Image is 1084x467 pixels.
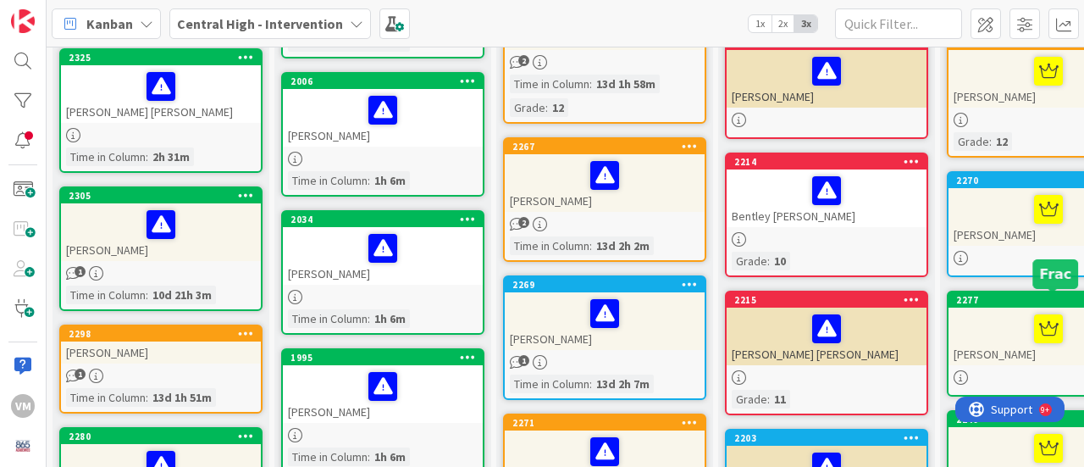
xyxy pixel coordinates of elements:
span: : [989,132,992,151]
div: 2305[PERSON_NAME] [61,188,261,261]
div: 2215[PERSON_NAME] [PERSON_NAME] [727,292,926,365]
div: 2h 31m [148,147,194,166]
div: 2269[PERSON_NAME] [505,277,705,350]
span: Kanban [86,14,133,34]
div: [PERSON_NAME] [505,154,705,212]
div: 2271 [512,417,705,429]
div: 1h 6m [370,309,410,328]
div: 2006 [290,75,483,87]
div: Time in Column [66,147,146,166]
span: 1 [518,355,529,366]
div: 13d 1h 51m [148,388,216,407]
div: 1995[PERSON_NAME] [283,350,483,423]
div: 2034[PERSON_NAME] [283,212,483,285]
span: 3x [794,15,817,32]
div: VM [11,394,35,418]
div: Time in Column [510,236,589,255]
div: 2271 [505,415,705,431]
div: 1h 6m [370,448,410,466]
div: 12 [992,132,1012,151]
div: Grade [510,98,545,117]
div: 2034 [283,212,483,227]
div: Time in Column [510,75,589,93]
span: 2 [518,217,529,228]
span: : [767,252,770,270]
img: Visit kanbanzone.com [11,9,35,33]
div: 1995 [290,352,483,364]
span: : [146,286,148,304]
div: Time in Column [66,388,146,407]
span: : [589,375,592,393]
div: 2269 [512,279,705,291]
span: : [545,98,548,117]
div: [PERSON_NAME] [61,342,261,364]
div: Time in Column [288,309,368,328]
div: 2178[PERSON_NAME] [727,35,926,108]
div: Bentley [PERSON_NAME] [727,170,926,227]
div: 2215 [727,292,926,308]
b: Central High - Intervention [177,15,343,32]
div: 2267 [505,139,705,154]
div: 2267 [512,141,705,153]
div: 13d 2h 7m [592,375,654,393]
span: : [368,448,370,466]
div: [PERSON_NAME] [283,365,483,423]
span: : [589,236,592,255]
div: [PERSON_NAME] [727,50,926,108]
div: Time in Column [288,448,368,466]
div: 2034 [290,214,483,225]
div: 2325[PERSON_NAME] [PERSON_NAME] [61,50,261,123]
h5: Frac [1039,266,1071,282]
div: 2006 [283,74,483,89]
div: 9+ [86,7,94,20]
div: 12 [548,98,568,117]
span: 2 [518,55,529,66]
div: 2214 [734,156,926,168]
span: : [146,388,148,407]
div: [PERSON_NAME] [283,89,483,147]
div: 2280 [61,429,261,444]
div: 2214 [727,154,926,170]
div: 13d 1h 58m [592,75,660,93]
div: 2298 [61,326,261,342]
div: [PERSON_NAME] [283,227,483,285]
span: : [368,171,370,190]
div: 2215 [734,294,926,306]
div: 10 [770,252,790,270]
span: 1 [75,369,86,380]
span: 2x [772,15,794,32]
div: 2203 [734,432,926,444]
div: 1995 [283,350,483,365]
div: 2298 [69,328,261,340]
div: 2214Bentley [PERSON_NAME] [727,154,926,227]
div: 1h 6m [370,171,410,190]
div: 2325 [61,50,261,65]
div: 2269 [505,277,705,292]
div: Grade [732,252,767,270]
div: 10d 21h 3m [148,286,216,304]
img: avatar [11,434,35,458]
div: [PERSON_NAME] [505,292,705,350]
span: 1x [749,15,772,32]
div: Time in Column [66,286,146,304]
span: : [589,75,592,93]
span: Support [36,3,77,23]
div: 2298[PERSON_NAME] [61,326,261,364]
div: 11 [770,390,790,409]
span: : [146,147,148,166]
div: 2203 [727,431,926,446]
div: 2325 [69,52,261,64]
div: 2305 [61,188,261,203]
div: [PERSON_NAME] [PERSON_NAME] [727,308,926,365]
div: 2280 [69,431,261,442]
div: Time in Column [288,171,368,190]
div: [PERSON_NAME] [61,203,261,261]
div: Time in Column [510,375,589,393]
div: 2305 [69,190,261,202]
div: [PERSON_NAME] [PERSON_NAME] [61,65,261,123]
span: : [368,309,370,328]
span: 1 [75,266,86,277]
input: Quick Filter... [835,8,962,39]
div: Grade [732,390,767,409]
div: 2006[PERSON_NAME] [283,74,483,147]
